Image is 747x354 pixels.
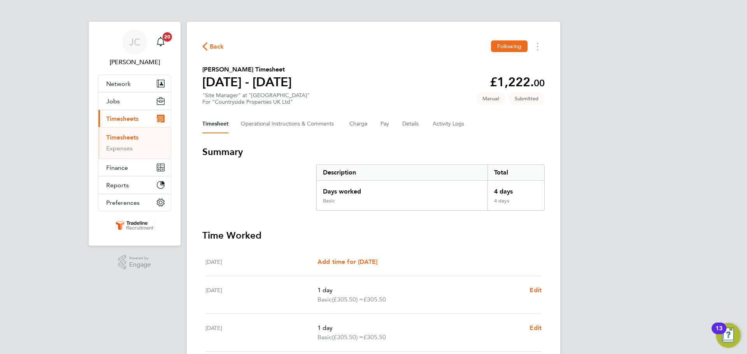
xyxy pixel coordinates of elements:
span: Edit [530,286,542,294]
span: This timesheet was manually created. [476,92,505,105]
button: Details [402,115,420,133]
div: [DATE] [205,323,317,342]
h3: Summary [202,146,545,158]
a: Add time for [DATE] [317,257,377,267]
nav: Main navigation [89,22,181,246]
button: Finance [98,159,171,176]
h2: [PERSON_NAME] Timesheet [202,65,292,74]
button: Following [491,40,528,52]
button: Operational Instructions & Comments [241,115,337,133]
button: Timesheets Menu [531,40,545,52]
img: tradelinerecruitment-logo-retina.png [114,219,155,232]
span: £305.50 [363,333,386,341]
div: "Site Manager" at "[GEOGRAPHIC_DATA]" [202,92,310,105]
button: Charge [349,115,368,133]
span: Basic [317,295,332,304]
h3: Time Worked [202,229,545,242]
button: Timesheets [98,110,171,127]
button: Timesheet [202,115,228,133]
span: 00 [534,77,545,89]
button: Network [98,75,171,92]
span: Jobs [106,98,120,105]
span: Following [497,43,521,50]
a: Timesheets [106,134,139,141]
span: £305.50 [363,296,386,303]
span: JC [129,37,140,47]
span: Edit [530,324,542,331]
div: [DATE] [205,286,317,304]
a: Edit [530,286,542,295]
div: Timesheets [98,127,171,159]
span: (£305.50) = [332,296,363,303]
div: For "Countryside Properties UK Ltd" [202,99,310,105]
div: Total [487,165,544,180]
span: 20 [163,32,172,42]
button: Open Resource Center, 13 new notifications [716,323,741,348]
button: Activity Logs [433,115,465,133]
h1: [DATE] - [DATE] [202,74,292,90]
span: Timesheets [106,115,139,122]
span: Preferences [106,199,140,206]
span: Add time for [DATE] [317,258,377,265]
span: Network [106,80,131,87]
p: 1 day [317,323,523,333]
div: [DATE] [205,257,317,267]
a: Edit [530,323,542,333]
div: Basic [323,198,335,204]
div: 4 days [487,181,544,198]
div: 13 [715,328,722,338]
p: 1 day [317,286,523,295]
span: Reports [106,181,129,189]
a: 20 [153,30,168,54]
span: (£305.50) = [332,333,363,341]
app-decimal: £1,222. [490,75,545,89]
div: 4 days [487,198,544,210]
button: Jobs [98,92,171,110]
span: Engage [129,262,151,268]
a: Powered byEngage [118,255,151,270]
button: Preferences [98,194,171,211]
a: Go to home page [98,219,171,232]
span: Powered by [129,255,151,262]
span: Back [210,42,224,51]
div: Days worked [317,181,487,198]
div: Description [317,165,487,180]
button: Back [202,42,224,51]
a: Expenses [106,145,133,152]
a: JC[PERSON_NAME] [98,30,171,67]
button: Reports [98,176,171,194]
span: Basic [317,333,332,342]
button: Pay [381,115,390,133]
span: Finance [106,164,128,171]
span: This timesheet is Submitted. [509,92,545,105]
span: Jack Cordell [98,58,171,67]
div: Summary [316,164,545,211]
